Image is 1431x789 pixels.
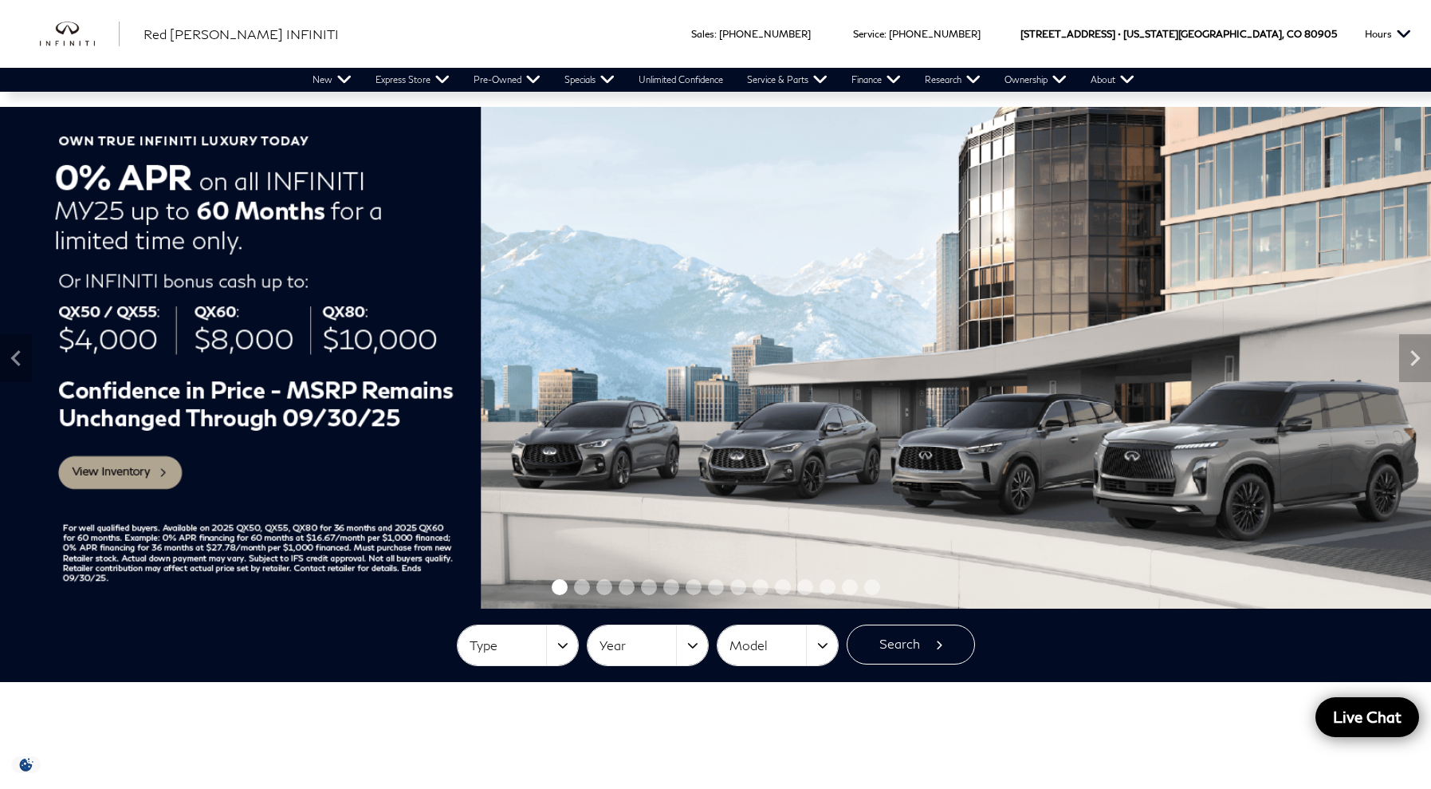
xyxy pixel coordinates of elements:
span: Go to slide 14 [842,579,858,595]
span: Go to slide 10 [753,579,769,595]
button: Search [847,625,975,665]
a: Unlimited Confidence [627,68,735,92]
a: Research [913,68,993,92]
span: : [714,28,717,40]
span: : [884,28,887,40]
a: infiniti [40,22,120,47]
span: Sales [691,28,714,40]
a: Ownership [993,68,1079,92]
span: Go to slide 3 [596,579,612,595]
a: Pre-Owned [462,68,552,92]
a: About [1079,68,1146,92]
span: Go to slide 11 [775,579,791,595]
img: INFINITI [40,22,120,47]
section: Click to Open Cookie Consent Modal [8,756,45,773]
button: Year [588,625,708,665]
a: [STREET_ADDRESS] • [US_STATE][GEOGRAPHIC_DATA], CO 80905 [1020,28,1337,40]
nav: Main Navigation [301,68,1146,92]
a: Live Chat [1315,697,1419,737]
a: [PHONE_NUMBER] [719,28,811,40]
span: Type [470,633,546,659]
a: [PHONE_NUMBER] [889,28,981,40]
span: Go to slide 15 [864,579,880,595]
span: Go to slide 8 [708,579,724,595]
span: Go to slide 2 [574,579,590,595]
span: Year [600,633,676,659]
span: Model [729,633,806,659]
span: Red [PERSON_NAME] INFINITI [143,26,339,41]
img: Opt-Out Icon [8,756,45,773]
div: Next [1399,334,1431,382]
button: Type [458,625,578,665]
span: Go to slide 5 [641,579,657,595]
span: Go to slide 12 [797,579,813,595]
span: Go to slide 9 [730,579,746,595]
a: Specials [552,68,627,92]
a: Finance [839,68,913,92]
a: Express Store [364,68,462,92]
a: Red [PERSON_NAME] INFINITI [143,25,339,44]
span: Service [853,28,884,40]
span: Live Chat [1325,707,1409,727]
a: New [301,68,364,92]
span: Go to slide 13 [820,579,835,595]
span: Go to slide 4 [619,579,635,595]
span: Go to slide 6 [663,579,679,595]
span: Go to slide 7 [686,579,702,595]
button: Model [717,625,838,665]
span: Go to slide 1 [552,579,568,595]
a: Service & Parts [735,68,839,92]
